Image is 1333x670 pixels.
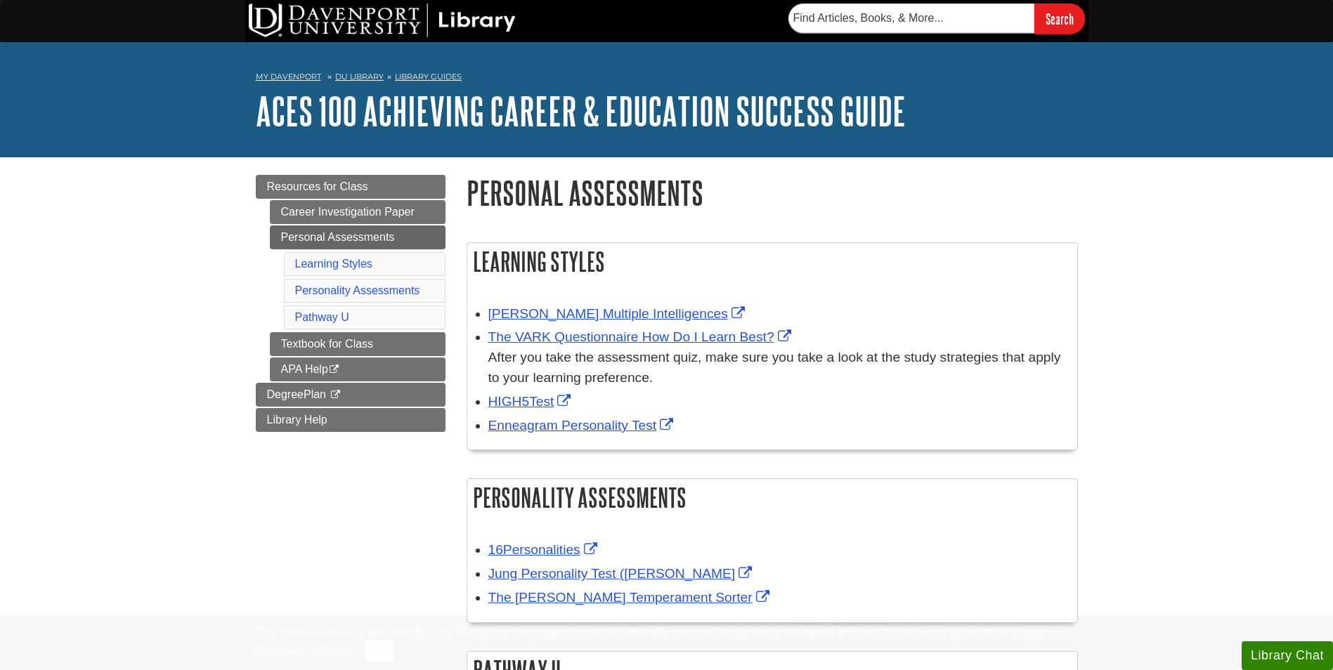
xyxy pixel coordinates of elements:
a: ACES 100 Achieving Career & Education Success Guide [256,89,906,133]
a: Link opens in new window [488,329,795,344]
a: APA Help [270,357,446,381]
div: After you take the assessment quiz, make sure you take a look at the study strategies that apply ... [488,348,1070,388]
i: This link opens in a new window [328,365,340,374]
div: This site uses cookies and records your IP address for usage statistics. Additionally, we use Goo... [256,624,1078,662]
a: Textbook for Class [270,332,446,356]
a: Pathway U [295,311,349,323]
a: Resources for Class [256,175,446,199]
form: Searches DU Library's articles, books, and more [788,4,1085,34]
a: DU Library [335,72,384,81]
a: Library Help [256,408,446,432]
h2: Personality Assessments [467,479,1077,516]
i: This link opens in a new window [329,390,341,400]
a: DegreePlan [256,383,446,407]
a: Link opens in new window [488,566,756,581]
a: Link opens in new window [488,418,677,433]
a: Link opens in new window [488,542,601,557]
a: Learning Styles [295,258,372,270]
input: Search [1034,4,1085,34]
h1: Personal Assessments [467,175,1078,211]
a: Link opens in new window [488,306,748,321]
a: My Davenport [256,71,321,83]
div: Guide Page Menu [256,175,446,432]
button: Close [365,641,393,662]
h2: Learning Styles [467,243,1077,280]
span: Library Help [267,414,327,426]
a: Personality Assessments [295,284,420,296]
button: Library Chat [1242,641,1333,670]
span: Resources for Class [267,180,368,192]
input: Find Articles, Books, & More... [788,4,1034,33]
a: Link opens in new window [488,590,773,605]
a: Link opens in new window [488,394,575,409]
span: DegreePlan [267,388,327,400]
a: Read More [301,644,357,656]
img: DU Library [249,4,516,37]
nav: breadcrumb [256,67,1078,90]
a: Library Guides [395,72,462,81]
a: Career Investigation Paper [270,200,446,224]
a: Personal Assessments [270,225,446,249]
